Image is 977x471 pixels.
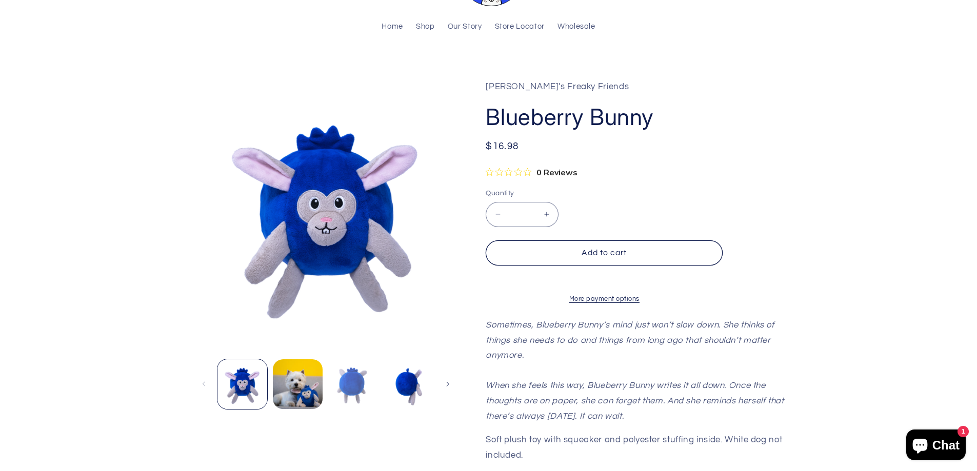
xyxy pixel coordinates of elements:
a: Wholesale [551,16,602,38]
a: Shop [409,16,441,38]
p: Soft plush toy with squeaker and polyester stuffing inside. White dog not included. [486,433,785,463]
button: Rated 0 out of 5 stars from 0 reviews. Jump to reviews. [486,165,577,180]
span: Store Locator [495,22,545,32]
span: Our Story [448,22,482,32]
inbox-online-store-chat: Shopify online store chat [903,429,969,463]
span: Wholesale [557,22,595,32]
span: Home [382,22,403,32]
span: 0 Reviews [536,165,577,180]
a: Store Locator [488,16,551,38]
button: Slide right [436,373,459,395]
span: Sometimes, Blueberry Bunny’s mind just won’t slow down. She thinks of things she needs to do and ... [486,320,784,421]
span: Shop [416,22,435,32]
media-gallery: Gallery Viewer [192,79,459,412]
button: Load image 4 in gallery view [383,359,432,409]
button: Load image 1 in gallery view [217,359,267,409]
button: Load image 3 in gallery view [328,359,377,409]
span: $16.98 [486,139,519,154]
button: Slide left [192,373,215,395]
a: More payment options [486,295,723,304]
p: [PERSON_NAME]'s Freaky Friends [486,79,785,95]
button: Load image 2 in gallery view [273,359,323,409]
button: Add to cart [486,240,723,265]
a: Our Story [441,16,488,38]
h1: Blueberry Bunny [486,103,785,132]
label: Quantity [486,188,723,198]
a: Home [375,16,410,38]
